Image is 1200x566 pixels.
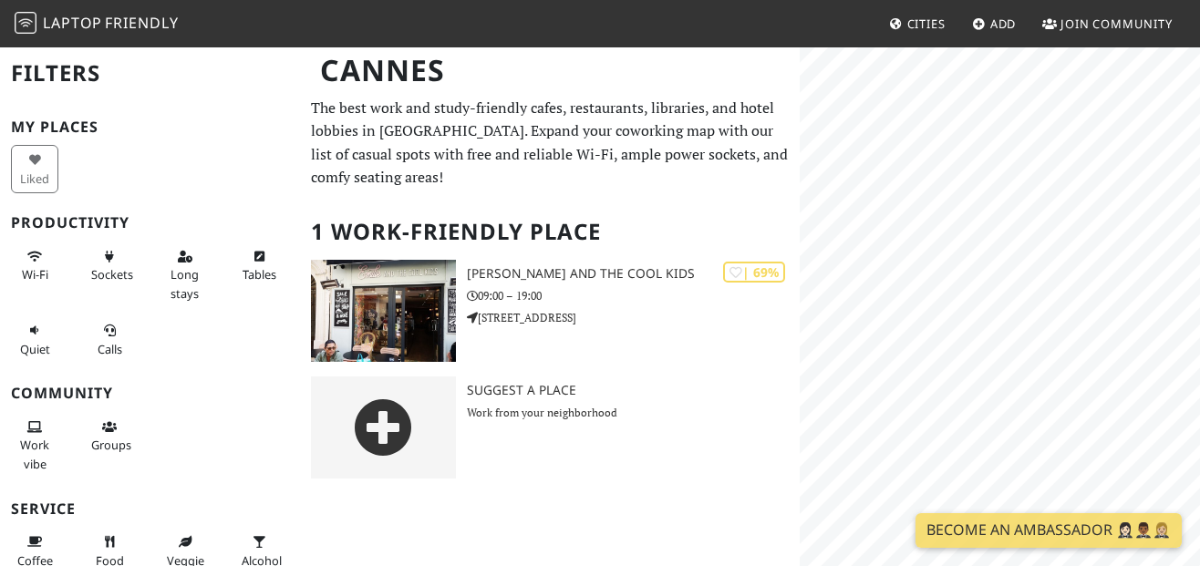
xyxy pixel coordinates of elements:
p: [STREET_ADDRESS] [467,309,801,326]
h3: Community [11,385,289,402]
span: Video/audio calls [98,341,122,357]
a: Become an Ambassador 🤵🏻‍♀️🤵🏾‍♂️🤵🏼‍♀️ [916,513,1182,548]
button: Sockets [86,242,133,290]
h3: My Places [11,118,289,136]
span: Friendly [105,13,178,33]
button: Quiet [11,315,58,364]
img: LaptopFriendly [15,12,36,34]
button: Wi-Fi [11,242,58,290]
button: Work vibe [11,412,58,479]
span: Quiet [20,341,50,357]
span: Work-friendly tables [243,266,276,283]
p: 09:00 – 19:00 [467,287,801,304]
button: Groups [86,412,133,460]
span: People working [20,437,49,471]
span: Group tables [91,437,131,453]
a: Emilie and the Cool Kids | 69% [PERSON_NAME] and the Cool Kids 09:00 – 19:00 [STREET_ADDRESS] [300,260,800,362]
span: Long stays [171,266,199,301]
span: Laptop [43,13,102,33]
span: Cities [907,15,946,32]
span: Add [990,15,1017,32]
button: Tables [236,242,284,290]
h2: Filters [11,46,289,101]
a: Add [965,7,1024,40]
div: | 69% [723,262,785,283]
img: gray-place-d2bdb4477600e061c01bd816cc0f2ef0cfcb1ca9e3ad78868dd16fb2af073a21.png [311,376,456,479]
p: Work from your neighborhood [467,404,801,421]
button: Calls [86,315,133,364]
a: Cities [882,7,953,40]
span: Join Community [1060,15,1173,32]
h2: 1 Work-Friendly Place [311,204,789,260]
button: Long stays [161,242,209,308]
a: LaptopFriendly LaptopFriendly [15,8,179,40]
a: Suggest a Place Work from your neighborhood [300,376,800,479]
p: The best work and study-friendly cafes, restaurants, libraries, and hotel lobbies in [GEOGRAPHIC_... [311,97,789,190]
a: Join Community [1035,7,1180,40]
h3: [PERSON_NAME] and the Cool Kids [467,266,801,282]
img: Emilie and the Cool Kids [311,260,456,362]
h3: Productivity [11,214,289,232]
h3: Suggest a Place [467,383,801,398]
span: Power sockets [91,266,133,283]
span: Stable Wi-Fi [22,266,48,283]
h1: Cannes [305,46,796,96]
h3: Service [11,500,289,518]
